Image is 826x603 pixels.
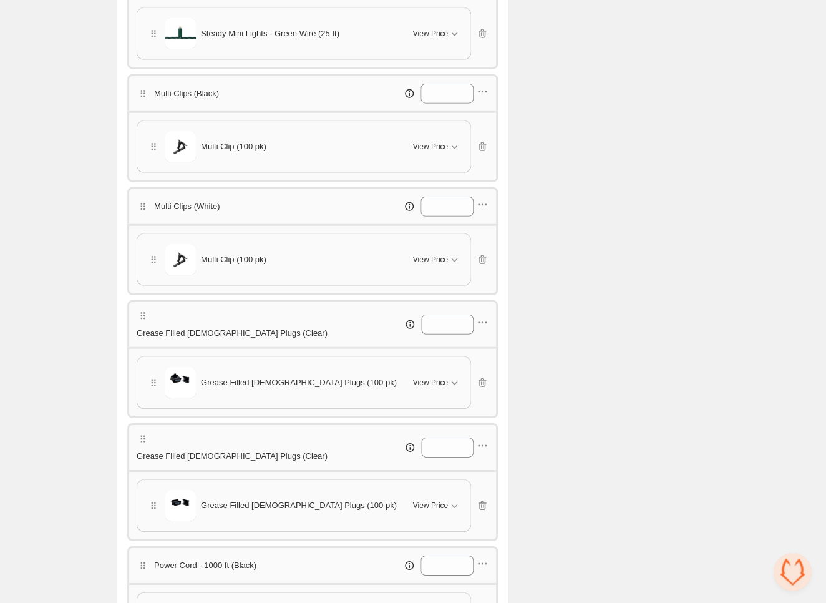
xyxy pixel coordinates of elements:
img: Multi Clip (100 pk) [165,244,196,275]
img: Grease Filled Female Plugs (100 pk) [165,367,196,398]
p: Grease Filled [DEMOGRAPHIC_DATA] Plugs (Clear) [137,450,328,463]
span: View Price [413,501,448,511]
button: View Price [406,250,468,270]
button: View Price [406,24,468,44]
span: View Price [413,29,448,39]
span: Multi Clip (100 pk) [201,253,266,266]
img: Grease Filled Male Plugs (100 pk) [165,490,196,521]
button: View Price [406,373,468,393]
p: Grease Filled [DEMOGRAPHIC_DATA] Plugs (Clear) [137,327,328,340]
span: Grease Filled [DEMOGRAPHIC_DATA] Plugs (100 pk) [201,376,397,389]
a: Open chat [774,553,811,591]
button: View Price [406,137,468,157]
p: Power Cord - 1000 ft (Black) [154,559,256,572]
button: View Price [406,496,468,516]
span: View Price [413,255,448,265]
span: View Price [413,142,448,152]
span: Grease Filled [DEMOGRAPHIC_DATA] Plugs (100 pk) [201,499,397,512]
span: Multi Clip (100 pk) [201,140,266,153]
img: Steady Mini Lights - Green Wire (25 ft) [165,18,196,49]
p: Multi Clips (White) [154,200,220,213]
img: Multi Clip (100 pk) [165,131,196,162]
span: Steady Mini Lights - Green Wire (25 ft) [201,27,339,40]
p: Multi Clips (Black) [154,87,219,100]
span: View Price [413,378,448,388]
